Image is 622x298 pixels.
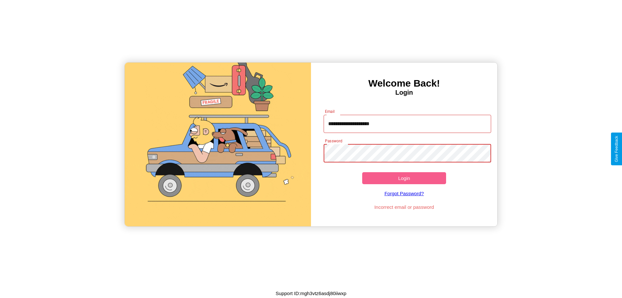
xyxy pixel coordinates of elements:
[320,184,488,203] a: Forgot Password?
[320,203,488,211] p: Incorrect email or password
[325,109,335,114] label: Email
[276,289,346,298] p: Support ID: mgh3vtz6asdj80iiwxp
[362,172,446,184] button: Login
[311,78,497,89] h3: Welcome Back!
[614,136,619,162] div: Give Feedback
[311,89,497,96] h4: Login
[325,138,342,144] label: Password
[125,63,311,226] img: gif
